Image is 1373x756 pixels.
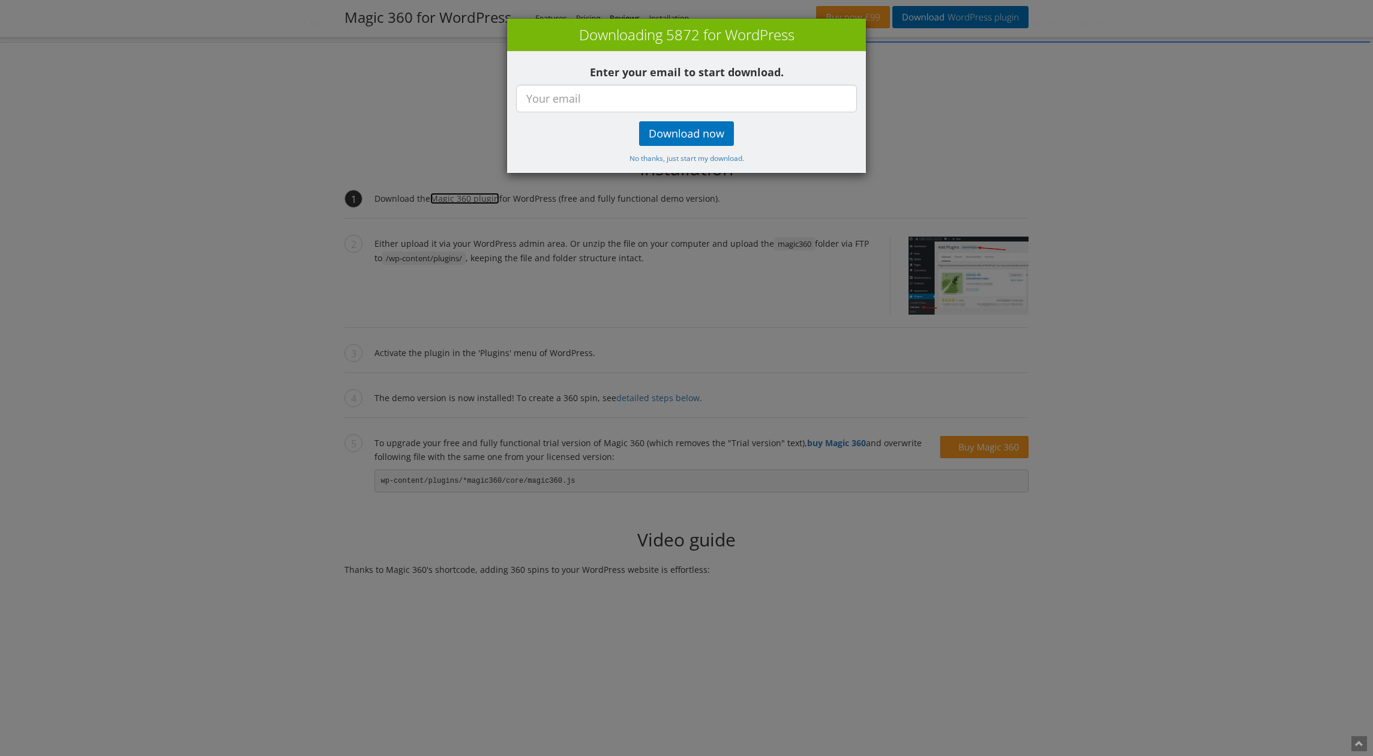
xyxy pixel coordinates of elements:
a: No thanks, just start my download. [629,152,744,163]
big: Download now [649,127,724,141]
b: Enter your email to start download. [590,65,784,79]
h3: Downloading 5872 for WordPress [513,25,860,45]
small: No thanks, just start my download. [629,153,744,163]
input: Your email [516,85,857,112]
a: Download now [639,121,734,146]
